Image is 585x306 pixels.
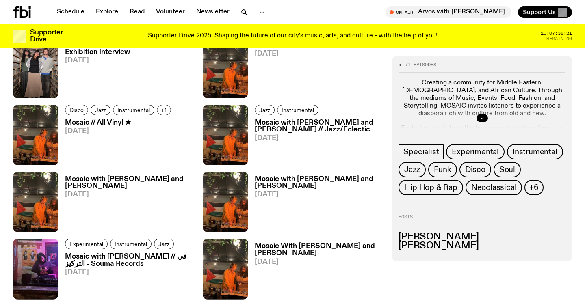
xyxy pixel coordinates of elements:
[95,107,106,113] span: Jazz
[466,180,522,195] a: Neoclassical
[148,32,438,40] p: Supporter Drive 2025: Shaping the future of our city’s music, arts, and culture - with the help o...
[399,79,565,118] p: Creating a community for Middle Eastern, [DEMOGRAPHIC_DATA], and African Culture. Through the med...
[513,147,557,156] span: Instrumental
[471,183,517,192] span: Neoclassical
[518,6,572,18] button: Support Us
[65,191,193,198] span: [DATE]
[399,215,565,224] h2: Hosts
[541,31,572,36] span: 10:07:38:21
[203,172,248,232] img: Tommy and Jono Playing at a fundraiser for Palestine
[65,128,173,135] span: [DATE]
[282,107,314,113] span: Instrumental
[58,119,173,165] a: Mosaic // All Vinyl ★[DATE]
[58,41,193,98] a: Mosaic // Leftovers Exhibition Interview[DATE]
[91,6,123,18] a: Explore
[404,183,457,192] span: Hip Hop & Rap
[248,176,383,232] a: Mosaic with [PERSON_NAME] and [PERSON_NAME][DATE]
[452,147,499,156] span: Experimental
[459,162,491,177] a: Disco
[110,239,152,249] a: Instrumental
[65,176,193,190] h3: Mosaic with [PERSON_NAME] and [PERSON_NAME]
[203,239,248,299] img: Tommy and Jono Playing at a fundraiser for Palestine
[428,162,457,177] a: Funk
[65,269,193,276] span: [DATE]
[524,180,544,195] button: +6
[546,37,572,41] span: Remaining
[259,107,270,113] span: Jazz
[157,105,171,115] button: +1
[58,176,193,232] a: Mosaic with [PERSON_NAME] and [PERSON_NAME][DATE]
[248,41,330,98] a: Mosaic // Old and New[DATE]
[158,241,169,247] span: Jazz
[446,144,505,159] a: Experimental
[13,37,58,98] img: Leftovers Interview
[113,105,154,115] a: Instrumental
[69,107,84,113] span: Disco
[65,41,193,55] h3: Mosaic // Leftovers Exhibition Interview
[91,105,110,115] a: Jazz
[69,241,103,247] span: Experimental
[65,253,193,267] h3: Mosaic with [PERSON_NAME] // في التركيز - Souma Records
[523,9,556,16] span: Support Us
[255,243,383,256] h3: Mosaic With [PERSON_NAME] and [PERSON_NAME]
[13,172,58,232] img: Tommy and Jono Playing at a fundraiser for Palestine
[115,241,147,247] span: Instrumental
[255,176,383,190] h3: Mosaic with [PERSON_NAME] and [PERSON_NAME]
[255,105,275,115] a: Jazz
[203,105,248,165] img: Tommy and Jono Playing at a fundraiser for Palestine
[65,105,88,115] a: Disco
[52,6,89,18] a: Schedule
[399,180,463,195] a: Hip Hop & Rap
[65,57,193,64] span: [DATE]
[465,165,485,174] span: Disco
[399,144,444,159] a: Specialist
[65,119,173,126] h3: Mosaic // All Vinyl ★
[255,50,330,57] span: [DATE]
[151,6,190,18] a: Volunteer
[65,239,108,249] a: Experimental
[117,107,150,113] span: Instrumental
[399,241,565,250] h3: [PERSON_NAME]
[255,135,383,142] span: [DATE]
[255,119,383,133] h3: Mosaic with [PERSON_NAME] and [PERSON_NAME] // Jazz/Eclectic
[507,144,563,159] a: Instrumental
[404,165,420,174] span: Jazz
[399,162,425,177] a: Jazz
[277,105,318,115] a: Instrumental
[405,62,436,67] span: 71 episodes
[191,6,234,18] a: Newsletter
[248,119,383,165] a: Mosaic with [PERSON_NAME] and [PERSON_NAME] // Jazz/Eclectic[DATE]
[30,29,63,43] h3: Supporter Drive
[386,6,511,18] button: On AirArvos with [PERSON_NAME]
[255,191,383,198] span: [DATE]
[499,165,515,174] span: Soul
[399,233,565,241] h3: [PERSON_NAME]
[125,6,149,18] a: Read
[248,243,383,299] a: Mosaic With [PERSON_NAME] and [PERSON_NAME][DATE]
[13,239,58,299] img: Tommy DJing at the Lord Gladstone
[255,259,383,265] span: [DATE]
[58,253,193,299] a: Mosaic with [PERSON_NAME] // في التركيز - Souma Records[DATE]
[203,37,248,98] img: Tommy and Jono Playing at a fundraiser for Palestine
[161,107,167,113] span: +1
[494,162,521,177] a: Soul
[529,183,539,192] span: +6
[13,105,58,165] img: Tommy and Jono Playing at a fundraiser for Palestine
[434,165,451,174] span: Funk
[154,239,174,249] a: Jazz
[403,147,439,156] span: Specialist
